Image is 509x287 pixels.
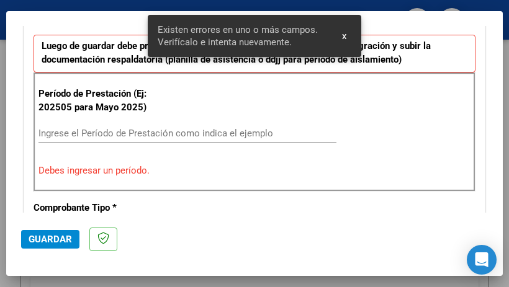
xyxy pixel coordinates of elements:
[21,230,79,249] button: Guardar
[467,245,497,275] div: Open Intercom Messenger
[42,40,431,66] strong: Luego de guardar debe preaprobar la factura asociandola a un legajo de integración y subir la doc...
[332,25,356,47] button: x
[29,234,72,245] span: Guardar
[38,87,168,115] p: Período de Prestación (Ej: 202505 para Mayo 2025)
[38,164,471,178] p: Debes ingresar un período.
[158,24,327,48] span: Existen errores en uno o más campos. Verifícalo e intenta nuevamente.
[34,201,166,215] p: Comprobante Tipo *
[342,30,346,42] span: x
